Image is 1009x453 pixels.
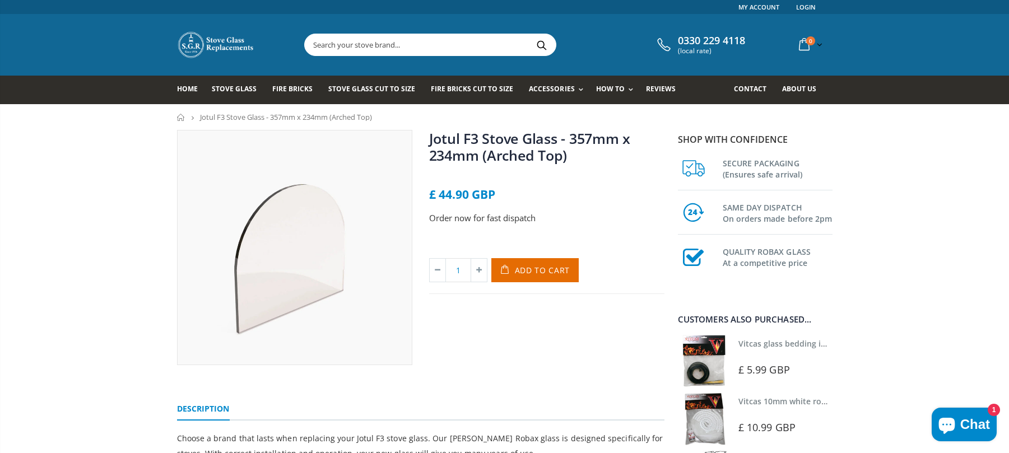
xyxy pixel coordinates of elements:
[177,114,185,121] a: Home
[678,35,745,47] span: 0330 229 4118
[305,34,681,55] input: Search your stove brand...
[177,76,206,104] a: Home
[328,84,415,94] span: Stove Glass Cut To Size
[529,84,574,94] span: Accessories
[678,133,833,146] p: Shop with confidence
[734,76,775,104] a: Contact
[529,76,588,104] a: Accessories
[431,76,522,104] a: Fire Bricks Cut To Size
[738,338,947,349] a: Vitcas glass bedding in tape - 2mm x 10mm x 2 meters
[596,76,639,104] a: How To
[515,265,570,275] span: Add to Cart
[178,130,412,365] img: widearchedtop_5515e01c-ec42-4051-820b-0e5c0a6b8bbe_800x_crop_center.webp
[491,258,579,282] button: Add to Cart
[678,315,833,324] div: Customers also purchased...
[646,84,676,94] span: Reviews
[678,335,730,387] img: Vitcas stove glass bedding in tape
[429,186,495,202] span: £ 44.90 GBP
[806,36,815,45] span: 0
[646,76,684,104] a: Reviews
[723,244,833,269] h3: QUALITY ROBAX GLASS At a competitive price
[794,34,825,55] a: 0
[734,84,766,94] span: Contact
[431,84,513,94] span: Fire Bricks Cut To Size
[328,76,424,104] a: Stove Glass Cut To Size
[177,398,230,421] a: Description
[272,84,313,94] span: Fire Bricks
[928,408,1000,444] inbox-online-store-chat: Shopify online store chat
[212,76,265,104] a: Stove Glass
[678,47,745,55] span: (local rate)
[200,112,372,122] span: Jotul F3 Stove Glass - 357mm x 234mm (Arched Top)
[529,34,555,55] button: Search
[212,84,257,94] span: Stove Glass
[723,156,833,180] h3: SECURE PACKAGING (Ensures safe arrival)
[738,421,796,434] span: £ 10.99 GBP
[738,363,790,376] span: £ 5.99 GBP
[654,35,745,55] a: 0330 229 4118 (local rate)
[429,129,631,165] a: Jotul F3 Stove Glass - 357mm x 234mm (Arched Top)
[596,84,625,94] span: How To
[429,212,664,225] p: Order now for fast dispatch
[177,84,198,94] span: Home
[678,393,730,445] img: Vitcas white rope, glue and gloves kit 10mm
[177,31,255,59] img: Stove Glass Replacement
[272,76,321,104] a: Fire Bricks
[782,76,825,104] a: About us
[782,84,816,94] span: About us
[723,200,833,225] h3: SAME DAY DISPATCH On orders made before 2pm
[738,396,958,407] a: Vitcas 10mm white rope kit - includes rope seal and glue!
